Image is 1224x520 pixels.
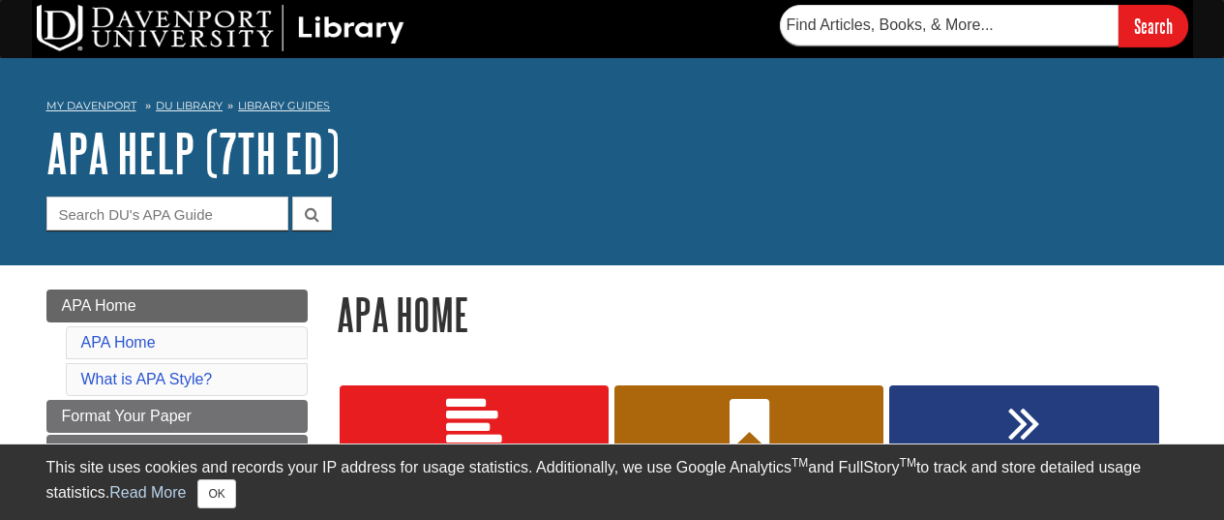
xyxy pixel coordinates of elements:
[109,484,186,501] a: Read More
[1119,5,1188,46] input: Search
[37,5,404,51] img: DU Library
[62,297,136,314] span: APA Home
[46,123,340,183] a: APA Help (7th Ed)
[197,479,235,508] button: Close
[46,98,136,114] a: My Davenport
[238,99,330,112] a: Library Guides
[780,5,1119,46] input: Find Articles, Books, & More...
[46,197,288,230] input: Search DU's APA Guide
[46,290,308,322] a: APA Home
[46,400,308,433] a: Format Your Paper
[81,371,213,387] a: What is APA Style?
[900,456,916,470] sup: TM
[791,456,808,470] sup: TM
[46,93,1179,124] nav: breadcrumb
[62,443,237,459] span: Commonly Used Sources
[46,435,308,468] a: Commonly Used Sources
[337,290,1179,339] h1: APA Home
[62,408,192,424] span: Format Your Paper
[81,334,156,351] a: APA Home
[156,99,223,112] a: DU Library
[46,456,1179,508] div: This site uses cookies and records your IP address for usage statistics. Additionally, we use Goo...
[780,5,1188,46] form: Searches DU Library's articles, books, and more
